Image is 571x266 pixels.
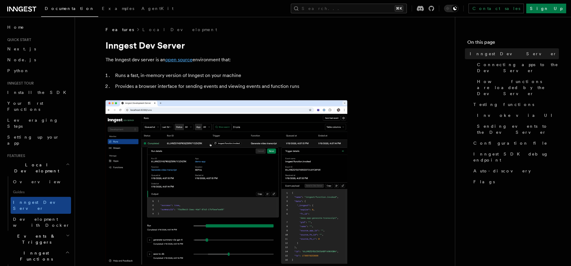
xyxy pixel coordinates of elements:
span: Events & Triggers [5,233,66,245]
span: Quick start [5,37,31,42]
span: Node.js [7,57,36,62]
span: Your first Functions [7,101,43,112]
a: AgentKit [138,2,177,16]
a: Configuration file [471,138,559,149]
h1: Inngest Dev Server [105,40,347,51]
a: Sending events to the Dev Server [475,121,559,138]
a: Examples [98,2,138,16]
span: Sending events to the Dev Server [477,123,559,135]
span: Auto-discovery [473,168,531,174]
span: Features [105,27,134,33]
span: Setting up your app [7,135,59,146]
button: Inngest Functions [5,248,71,264]
span: Connecting apps to the Dev Server [477,62,559,74]
p: The Inngest dev server is an environment that: [105,56,347,64]
span: Local Development [5,162,66,174]
a: Install the SDK [5,87,71,98]
a: Home [5,22,71,33]
a: Contact sales [469,4,524,13]
a: Your first Functions [5,98,71,115]
span: Inngest tour [5,81,34,86]
li: Provides a browser interface for sending events and viewing events and function runs [113,82,347,91]
span: Configuration file [473,140,547,146]
a: Development with Docker [11,214,71,231]
span: Testing functions [473,101,534,107]
span: Inngest Functions [5,250,65,262]
a: Next.js [5,43,71,54]
h4: On this page [467,39,559,48]
a: Inngest Dev Server [467,48,559,59]
a: Invoke via UI [475,110,559,121]
span: Next.js [7,46,36,51]
span: Invoke via UI [477,112,557,118]
span: Guides [11,187,71,197]
span: Inngest Dev Server [13,200,65,211]
a: Overview [11,176,71,187]
a: Auto-discovery [471,165,559,176]
a: Local Development [142,27,217,33]
a: Testing functions [471,99,559,110]
span: Python [7,68,29,73]
span: Inngest SDK debug endpoint [473,151,559,163]
a: Setting up your app [5,132,71,149]
span: Documentation [45,6,95,11]
a: Python [5,65,71,76]
span: Inngest Dev Server [470,51,557,57]
a: Flags [471,176,559,187]
span: Home [7,24,24,30]
span: Overview [13,179,75,184]
a: Inngest SDK debug endpoint [471,149,559,165]
button: Toggle dark mode [444,5,459,12]
a: Connecting apps to the Dev Server [475,59,559,76]
span: Examples [102,6,134,11]
div: Local Development [5,176,71,231]
button: Local Development [5,159,71,176]
a: Inngest Dev Server [11,197,71,214]
img: Dev Server Demo [105,100,347,264]
a: How functions are loaded by the Dev Server [475,76,559,99]
a: Leveraging Steps [5,115,71,132]
span: Leveraging Steps [7,118,58,129]
li: Runs a fast, in-memory version of Inngest on your machine [113,71,347,80]
span: Install the SDK [7,90,70,95]
a: Sign Up [526,4,566,13]
span: Features [5,153,25,158]
span: AgentKit [141,6,174,11]
span: Development with Docker [13,217,70,228]
a: open source [165,57,193,62]
button: Search...⌘K [291,4,407,13]
span: How functions are loaded by the Dev Server [477,79,559,97]
a: Documentation [41,2,98,17]
span: Flags [473,179,495,185]
kbd: ⌘K [395,5,403,11]
button: Events & Triggers [5,231,71,248]
a: Node.js [5,54,71,65]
